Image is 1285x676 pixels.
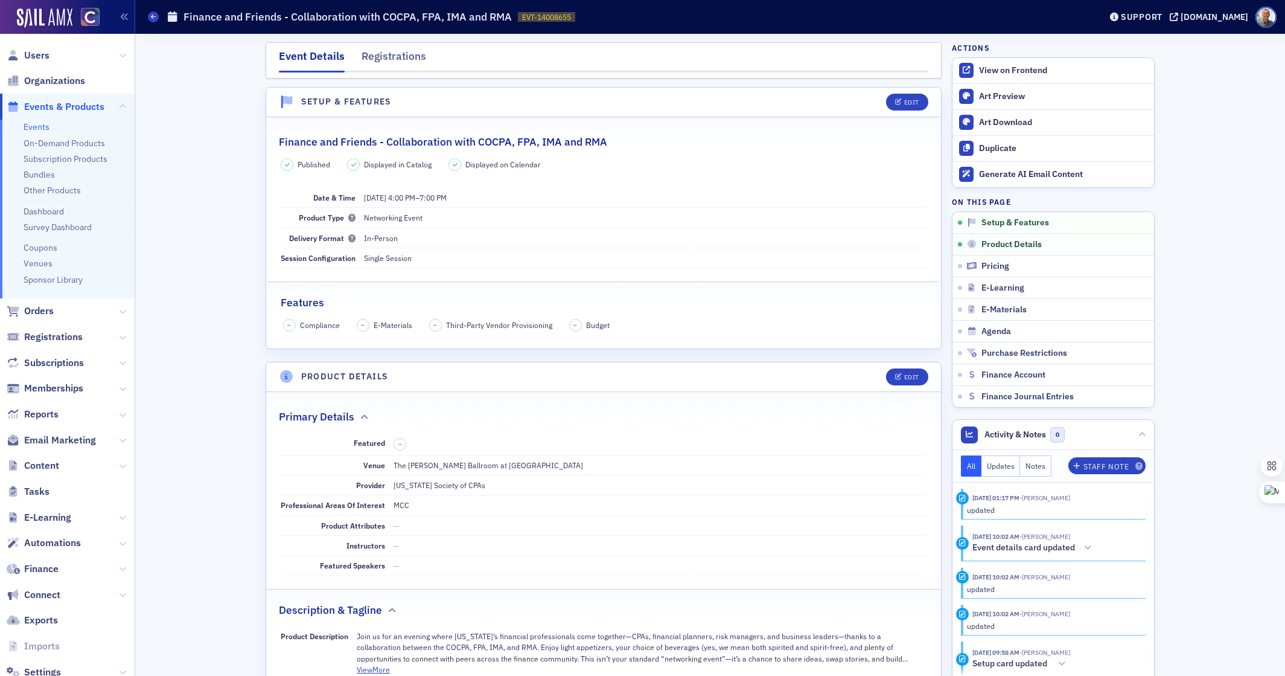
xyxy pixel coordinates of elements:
[904,374,919,381] div: Edit
[981,239,1042,250] span: Product Details
[289,233,356,243] span: Delivery Format
[7,640,60,653] a: Imports
[972,542,1096,555] button: Event details card updated
[981,326,1011,337] span: Agenda
[364,233,398,243] span: In-Person
[1121,11,1162,22] div: Support
[7,49,49,62] a: Users
[7,434,96,447] a: Email Marketing
[24,408,59,421] span: Reports
[967,504,1138,515] div: updated
[394,460,583,470] span: The [PERSON_NAME] Ballroom at [GEOGRAPHIC_DATA]
[419,193,447,202] time: 7:00 PM
[362,48,426,71] div: Registrations
[972,542,1075,553] h5: Event details card updated
[301,370,389,383] h4: Product Details
[979,117,1148,128] div: Art Download
[354,438,385,448] span: Featured
[956,653,969,666] div: Activity
[7,459,59,472] a: Content
[24,242,57,253] a: Coupons
[981,304,1027,315] span: E-Materials
[952,58,1154,83] a: View on Frontend
[586,320,610,330] span: Budget
[394,500,409,510] div: MCC
[24,511,71,524] span: E-Learning
[24,100,104,114] span: Events & Products
[320,561,385,570] span: Featured Speakers
[972,532,1019,541] time: 8/26/2025 10:02 AM
[956,492,969,504] div: Update
[972,648,1019,657] time: 8/26/2025 09:58 AM
[17,8,72,28] img: SailAMX
[7,408,59,421] a: Reports
[7,588,60,602] a: Connect
[956,608,969,620] div: Update
[952,109,1154,135] a: Art Download
[281,253,356,263] span: Session Configuration
[952,196,1155,207] h4: On this page
[7,304,54,318] a: Orders
[24,121,49,132] a: Events
[361,321,365,329] span: –
[24,459,59,472] span: Content
[972,573,1019,581] time: 8/26/2025 10:02 AM
[979,169,1148,180] div: Generate AI Email Content
[279,134,607,150] h2: Finance and Friends - Collaboration with COCPA, FPA, IMA and RMA
[24,614,58,627] span: Exports
[1019,610,1070,618] span: Tiffany Carson
[24,222,92,233] a: Survey Dashboard
[24,169,55,180] a: Bundles
[981,261,1009,272] span: Pricing
[979,65,1148,76] div: View on Frontend
[24,304,54,318] span: Orders
[7,614,58,627] a: Exports
[7,74,85,88] a: Organizations
[24,536,81,550] span: Automations
[981,391,1074,402] span: Finance Journal Entries
[394,541,400,550] span: —
[1255,7,1277,28] span: Profile
[981,455,1021,477] button: Updates
[287,321,291,329] span: –
[904,99,919,106] div: Edit
[346,541,385,550] span: Instructors
[24,562,59,576] span: Finance
[313,193,356,202] span: Date & Time
[979,91,1148,102] div: Art Preview
[433,321,437,329] span: –
[7,562,59,576] a: Finance
[7,536,81,550] a: Automations
[24,138,105,149] a: On-Demand Products
[24,330,83,344] span: Registrations
[279,48,345,72] div: Event Details
[952,135,1154,161] button: Duplicate
[984,428,1046,441] span: Activity & Notes
[952,161,1154,187] button: Generate AI Email Content
[1019,494,1070,502] span: Derrol Moorhead
[299,213,356,222] span: Product Type
[24,49,49,62] span: Users
[972,494,1019,502] time: 9/4/2025 01:17 PM
[81,8,100,27] img: SailAMX
[24,434,96,447] span: Email Marketing
[301,95,392,108] h4: Setup & Features
[24,640,60,653] span: Imports
[356,480,385,490] span: Provider
[1020,455,1051,477] button: Notes
[394,561,400,570] span: —
[7,330,83,344] a: Registrations
[979,143,1148,154] div: Duplicate
[364,193,386,202] span: [DATE]
[956,537,969,550] div: Activity
[1181,11,1248,22] div: [DOMAIN_NAME]
[961,455,981,477] button: All
[24,274,83,285] a: Sponsor Library
[364,213,422,222] span: Networking Event
[956,571,969,584] div: Update
[364,193,447,202] span: –
[967,584,1138,594] div: updated
[298,159,330,170] span: Published
[357,631,926,664] p: Join us for an evening where [US_STATE]’s financial professionals come together—CPAs, financial p...
[24,206,64,217] a: Dashboard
